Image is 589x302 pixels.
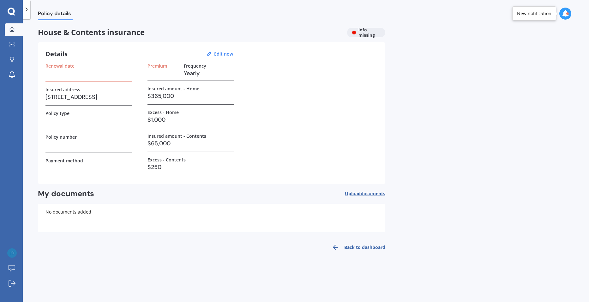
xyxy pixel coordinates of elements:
label: Premium [147,63,167,69]
div: New notification [517,10,551,17]
label: Insured amount - Home [147,86,199,91]
a: Back to dashboard [328,240,385,255]
label: Insured address [45,87,80,92]
button: Uploaddocuments [345,189,385,199]
h3: Yearly [184,69,234,78]
h3: $65,000 [147,139,234,148]
label: Renewal date [45,63,75,69]
h3: [STREET_ADDRESS] [45,92,132,102]
div: No documents added [38,204,385,232]
button: Edit now [212,51,235,57]
h3: $250 [147,162,234,172]
span: Upload [345,191,385,196]
u: Edit now [214,51,233,57]
span: documents [361,190,385,196]
label: Policy type [45,111,69,116]
label: Excess - Home [147,110,179,115]
h2: My documents [38,189,94,199]
label: Excess - Contents [147,157,186,162]
span: House & Contents insurance [38,28,342,37]
img: 34fd730ff58c4a699feb64f976ea0754 [7,248,17,258]
h3: $365,000 [147,91,234,101]
h3: Details [45,50,68,58]
label: Frequency [184,63,206,69]
label: Insured amount - Contents [147,133,206,139]
span: Policy details [38,10,73,19]
label: Payment method [45,158,83,163]
h3: $1,000 [147,115,234,124]
label: Policy number [45,134,77,140]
